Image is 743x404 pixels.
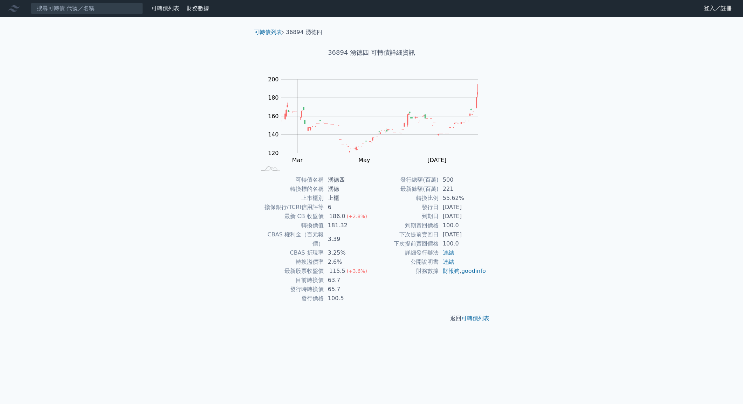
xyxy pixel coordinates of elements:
td: 100.0 [439,221,487,230]
div: 186.0 [328,212,347,221]
td: 發行價格 [257,294,324,303]
td: 6 [324,203,372,212]
td: 轉換標的名稱 [257,184,324,194]
td: 可轉債名稱 [257,175,324,184]
span: (+2.8%) [347,214,367,219]
tspan: 160 [268,113,279,120]
td: 65.7 [324,285,372,294]
tspan: 140 [268,131,279,138]
td: 下次提前賣回價格 [372,239,439,248]
li: › [254,28,284,36]
tspan: Mar [292,157,303,163]
td: 轉換溢價率 [257,257,324,267]
a: 連結 [443,249,454,256]
td: 到期日 [372,212,439,221]
td: 目前轉換價 [257,276,324,285]
td: 公開說明書 [372,257,439,267]
td: 湧德四 [324,175,372,184]
tspan: 180 [268,94,279,101]
tspan: 200 [268,76,279,83]
a: 財務數據 [187,5,209,12]
td: 轉換比例 [372,194,439,203]
tspan: May [358,157,370,163]
td: 3.25% [324,248,372,257]
td: 發行總額(百萬) [372,175,439,184]
a: 可轉債列表 [461,315,489,322]
td: 100.0 [439,239,487,248]
td: 63.7 [324,276,372,285]
td: 最新餘額(百萬) [372,184,439,194]
a: 財報狗 [443,268,460,274]
td: 最新股票收盤價 [257,267,324,276]
g: Chart [264,76,489,163]
div: 115.5 [328,267,347,276]
td: [DATE] [439,203,487,212]
td: 最新 CB 收盤價 [257,212,324,221]
td: 下次提前賣回日 [372,230,439,239]
td: 湧德 [324,184,372,194]
tspan: [DATE] [427,157,446,163]
tspan: 120 [268,150,279,156]
h1: 36894 湧德四 可轉債詳細資訊 [248,48,495,58]
td: 財務數據 [372,267,439,276]
td: 到期賣回價格 [372,221,439,230]
td: 500 [439,175,487,184]
td: CBAS 折現率 [257,248,324,257]
td: 上櫃 [324,194,372,203]
a: 連結 [443,258,454,265]
td: 擔保銀行/TCRI信用評等 [257,203,324,212]
td: 100.5 [324,294,372,303]
td: 3.39 [324,230,372,248]
span: (+3.6%) [347,268,367,274]
td: 55.62% [439,194,487,203]
li: 36894 湧德四 [286,28,322,36]
td: 詳細發行辦法 [372,248,439,257]
td: [DATE] [439,212,487,221]
td: 上市櫃別 [257,194,324,203]
td: [DATE] [439,230,487,239]
a: goodinfo [461,268,486,274]
td: , [439,267,487,276]
p: 返回 [248,314,495,323]
td: CBAS 權利金（百元報價） [257,230,324,248]
a: 可轉債列表 [254,29,282,35]
a: 登入／註冊 [698,3,737,14]
a: 可轉債列表 [151,5,179,12]
td: 發行時轉換價 [257,285,324,294]
td: 2.6% [324,257,372,267]
input: 搜尋可轉債 代號／名稱 [31,2,143,14]
td: 轉換價值 [257,221,324,230]
td: 181.32 [324,221,372,230]
td: 發行日 [372,203,439,212]
td: 221 [439,184,487,194]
